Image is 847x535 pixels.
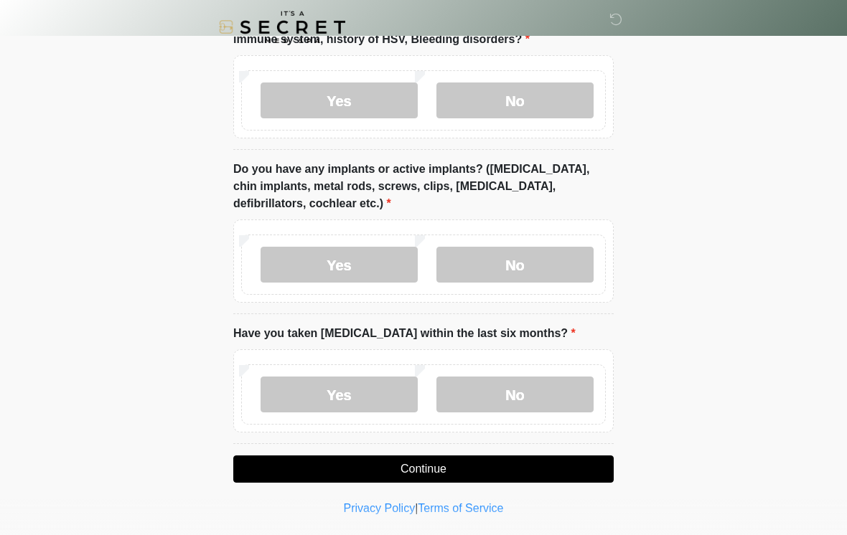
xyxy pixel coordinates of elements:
a: | [415,502,418,514]
label: No [436,82,594,118]
label: Yes [261,377,418,412]
label: No [436,247,594,283]
a: Privacy Policy [344,502,416,514]
button: Continue [233,455,614,483]
a: Terms of Service [418,502,503,514]
img: It's A Secret Med Spa Logo [219,11,345,43]
label: Yes [261,247,418,283]
label: Have you taken [MEDICAL_DATA] within the last six months? [233,325,576,342]
label: Yes [261,82,418,118]
label: Do you have any implants or active implants? ([MEDICAL_DATA], chin implants, metal rods, screws, ... [233,161,614,212]
label: No [436,377,594,412]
